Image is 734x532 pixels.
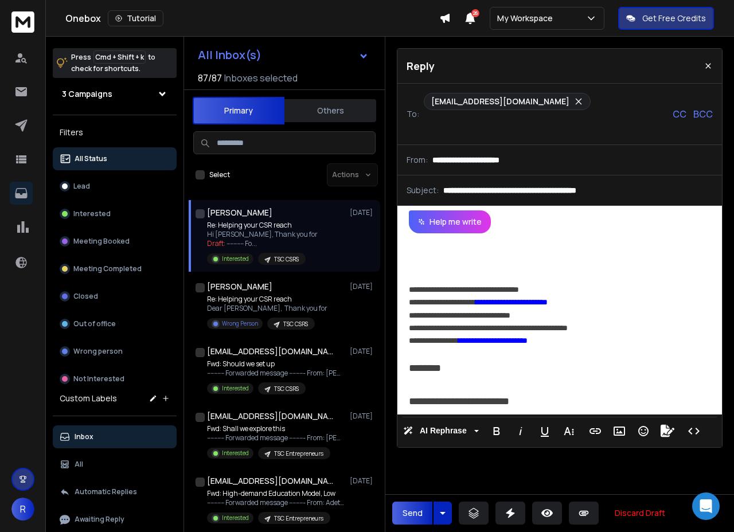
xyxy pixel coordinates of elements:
[73,264,142,273] p: Meeting Completed
[407,58,435,74] p: Reply
[207,304,327,313] p: Dear [PERSON_NAME], Thank you for
[62,88,112,100] h1: 3 Campaigns
[657,420,678,443] button: Signature
[431,96,569,107] p: [EMAIL_ADDRESS][DOMAIN_NAME]
[683,420,705,443] button: Code View
[75,154,107,163] p: All Status
[53,147,177,170] button: All Status
[207,221,318,230] p: Re: Helping your CSR reach
[198,49,261,61] h1: All Inbox(s)
[207,424,345,433] p: Fwd: Shall we explore this
[53,508,177,531] button: Awaiting Reply
[73,237,130,246] p: Meeting Booked
[75,432,93,441] p: Inbox
[53,425,177,448] button: Inbox
[71,52,155,75] p: Press to check for shortcuts.
[53,175,177,198] button: Lead
[53,480,177,503] button: Automatic Replies
[471,9,479,17] span: 26
[222,255,249,263] p: Interested
[207,475,333,487] h1: [EMAIL_ADDRESS][DOMAIN_NAME] +3
[534,420,556,443] button: Underline (⌘U)
[53,202,177,225] button: Interested
[497,13,557,24] p: My Workspace
[642,13,706,24] p: Get Free Credits
[193,97,284,124] button: Primary
[207,230,318,239] p: Hi [PERSON_NAME], Thank you for
[673,107,686,121] p: CC
[73,347,123,356] p: Wrong person
[350,412,376,421] p: [DATE]
[407,185,439,196] p: Subject:
[283,320,308,328] p: TSC CSRS
[207,207,272,218] h1: [PERSON_NAME]
[222,449,249,457] p: Interested
[93,50,146,64] span: Cmd + Shift + k
[60,393,117,404] h3: Custom Labels
[222,514,249,522] p: Interested
[207,369,345,378] p: ---------- Forwarded message --------- From: [PERSON_NAME]
[693,107,713,121] p: BCC
[73,319,116,328] p: Out of office
[222,319,258,328] p: Wrong Person
[73,292,98,301] p: Closed
[198,71,222,85] span: 87 / 87
[53,285,177,308] button: Closed
[207,410,333,422] h1: [EMAIL_ADDRESS][DOMAIN_NAME] +3
[608,420,630,443] button: Insert Image (⌘P)
[75,515,124,524] p: Awaiting Reply
[207,489,345,498] p: Fwd: High-demand Education Model, Low
[350,476,376,486] p: [DATE]
[409,210,491,233] button: Help me write
[392,502,432,525] button: Send
[618,7,714,30] button: Get Free Credits
[75,460,83,469] p: All
[486,420,507,443] button: Bold (⌘B)
[633,420,654,443] button: Emoticons
[407,108,419,120] p: To:
[207,359,345,369] p: Fwd: Should we set up
[209,170,230,179] label: Select
[65,10,439,26] div: Onebox
[274,449,323,458] p: TSC Entrepreneurs
[284,98,376,123] button: Others
[53,367,177,390] button: Not Interested
[207,295,327,304] p: Re: Helping your CSR reach
[11,498,34,521] button: R
[53,83,177,105] button: 3 Campaigns
[350,347,376,356] p: [DATE]
[274,255,299,264] p: TSC CSRS
[510,420,532,443] button: Italic (⌘I)
[692,492,720,520] div: Open Intercom Messenger
[227,238,257,248] span: ---------- Fo ...
[584,420,606,443] button: Insert Link (⌘K)
[417,426,469,436] span: AI Rephrase
[53,340,177,363] button: Wrong person
[350,282,376,291] p: [DATE]
[224,71,298,85] h3: Inboxes selected
[207,498,345,507] p: ---------- Forwarded message --------- From: Adetya
[606,502,674,525] button: Discard Draft
[53,230,177,253] button: Meeting Booked
[207,433,345,443] p: ---------- Forwarded message --------- From: [PERSON_NAME]
[75,487,137,496] p: Automatic Replies
[108,10,163,26] button: Tutorial
[207,281,272,292] h1: [PERSON_NAME]
[53,124,177,140] h3: Filters
[189,44,378,66] button: All Inbox(s)
[73,374,124,384] p: Not Interested
[274,514,323,523] p: TSC Entrepreneurs
[350,208,376,217] p: [DATE]
[53,257,177,280] button: Meeting Completed
[207,238,225,248] span: Draft:
[53,453,177,476] button: All
[53,312,177,335] button: Out of office
[274,385,299,393] p: TSC CSRS
[401,420,481,443] button: AI Rephrase
[222,384,249,393] p: Interested
[558,420,580,443] button: More Text
[407,154,428,166] p: From:
[73,182,90,191] p: Lead
[73,209,111,218] p: Interested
